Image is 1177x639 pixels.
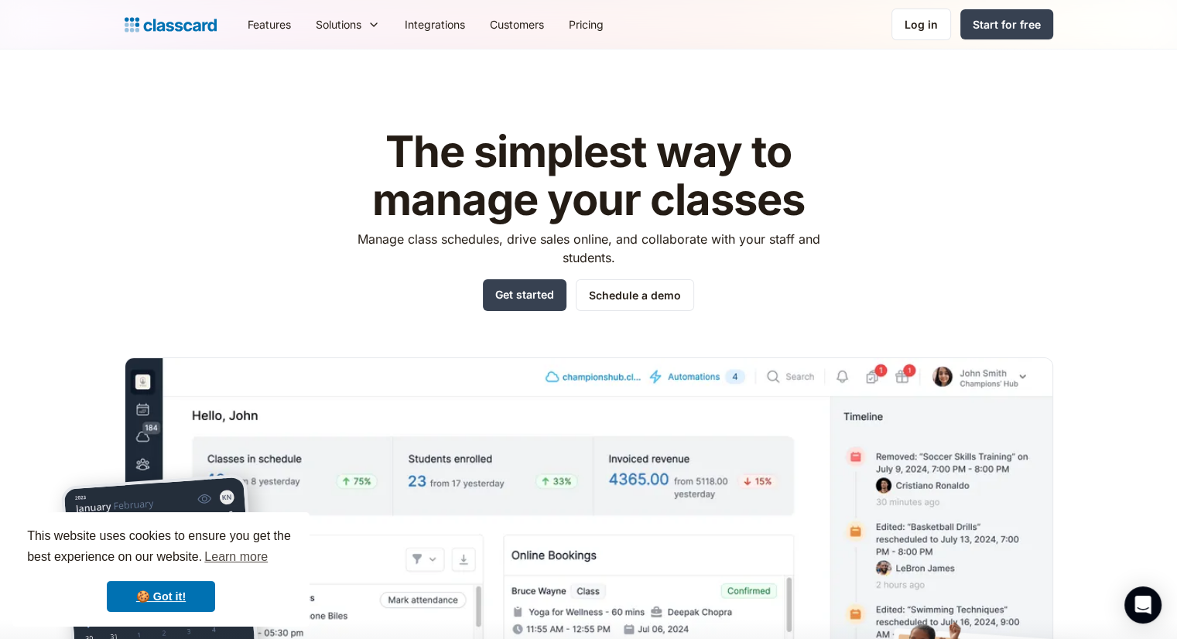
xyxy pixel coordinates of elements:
[343,128,834,224] h1: The simplest way to manage your classes
[303,7,392,42] div: Solutions
[905,16,938,32] div: Log in
[27,527,295,569] span: This website uses cookies to ensure you get the best experience on our website.
[107,581,215,612] a: dismiss cookie message
[343,230,834,267] p: Manage class schedules, drive sales online, and collaborate with your staff and students.
[477,7,556,42] a: Customers
[235,7,303,42] a: Features
[973,16,1041,32] div: Start for free
[316,16,361,32] div: Solutions
[12,512,310,627] div: cookieconsent
[392,7,477,42] a: Integrations
[483,279,566,311] a: Get started
[891,9,951,40] a: Log in
[202,545,270,569] a: learn more about cookies
[125,14,217,36] a: home
[1124,586,1162,624] div: Open Intercom Messenger
[576,279,694,311] a: Schedule a demo
[556,7,616,42] a: Pricing
[960,9,1053,39] a: Start for free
